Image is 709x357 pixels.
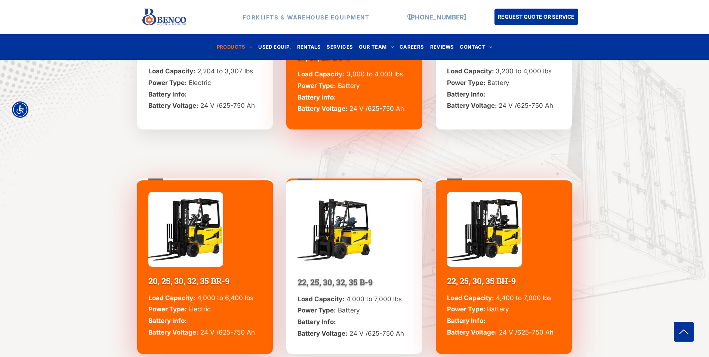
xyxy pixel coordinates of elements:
span: Battery Voltage: [148,102,198,109]
span: Battery Voltage: [447,329,497,336]
span: Power Type: [447,79,485,86]
span: 24 V /625-750 Ah [200,102,255,109]
span: Battery Info: [148,317,187,324]
span: 24 V /625-750 Ah [499,329,554,336]
span: Load Capacity: [447,67,494,75]
span: Battery Info: [148,91,187,98]
span: Battery [487,79,509,86]
span: Battery Voltage: [447,102,497,109]
span: Power Type: [148,79,187,86]
span: 4,000 to 7,000 lbs [346,295,402,303]
span: Battery Voltage: [298,105,348,112]
span: Battery Info: [447,317,485,324]
span: 2,204 to 3,307 lbs [197,67,253,75]
span: Electric [189,79,211,86]
span: REQUEST QUOTE OR SERVICE [498,10,574,24]
span: Load Capacity: [148,294,195,302]
img: bencoindustrial [298,192,372,267]
a: SERVICES [324,42,356,52]
div: Accessibility Menu [12,101,28,118]
img: bencoindustrial [447,192,522,267]
a: REQUEST QUOTE OR SERVICE [494,9,578,25]
span: 3,000 to 4,000 lbs [346,70,403,78]
img: bencoindustrial [148,192,223,267]
span: 22, 25, 30, 35 BH-9 [447,275,516,286]
span: Battery [487,305,509,313]
span: Battery Info: [298,94,336,101]
a: REVIEWS [427,42,457,52]
span: Power Type: [447,305,485,313]
a: PRODUCTS [214,42,256,52]
span: 20, 25, 30, 32, 35 BR-9 [148,275,229,286]
span: Power Type: [148,305,187,313]
a: RENTALS [294,42,324,52]
a: CAREERS [397,42,427,52]
span: Load Capacity: [447,294,494,302]
a: CONTACT [457,42,495,52]
span: Power Type: [298,82,336,89]
span: Battery Info: [298,318,336,326]
span: Battery Info: [447,91,485,98]
span: Load Capacity: [148,67,195,75]
span: 3,200 to 4,000 lbs [496,67,552,75]
a: [PHONE_NUMBER] [409,13,466,21]
span: Load Capacity: [298,295,345,303]
span: 4,400 to 7,000 lbs [496,294,551,302]
span: 24 V /625-750 Ah [200,329,255,336]
span: Power Type: [298,306,336,314]
span: Battery [338,82,360,89]
span: 24 V /625-750 Ah [499,102,553,109]
span: Battery Voltage: [298,330,348,337]
span: Electric [188,305,211,313]
a: USED EQUIP. [255,42,294,52]
span: Load Capacity: [298,70,345,78]
span: Battery [338,306,360,314]
span: 22, 25, 30, 32, 35 B-9 [298,277,373,287]
span: 24 V /625-750 Ah [349,330,404,337]
span: 24 V /625-750 Ah [349,105,404,112]
span: Battery Voltage: [148,329,198,336]
a: OUR TEAM [356,42,397,52]
span: 4,000 to 6,400 lbs [197,294,253,302]
strong: FORKLIFTS & WAREHOUSE EQUIPMENT [243,13,370,21]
